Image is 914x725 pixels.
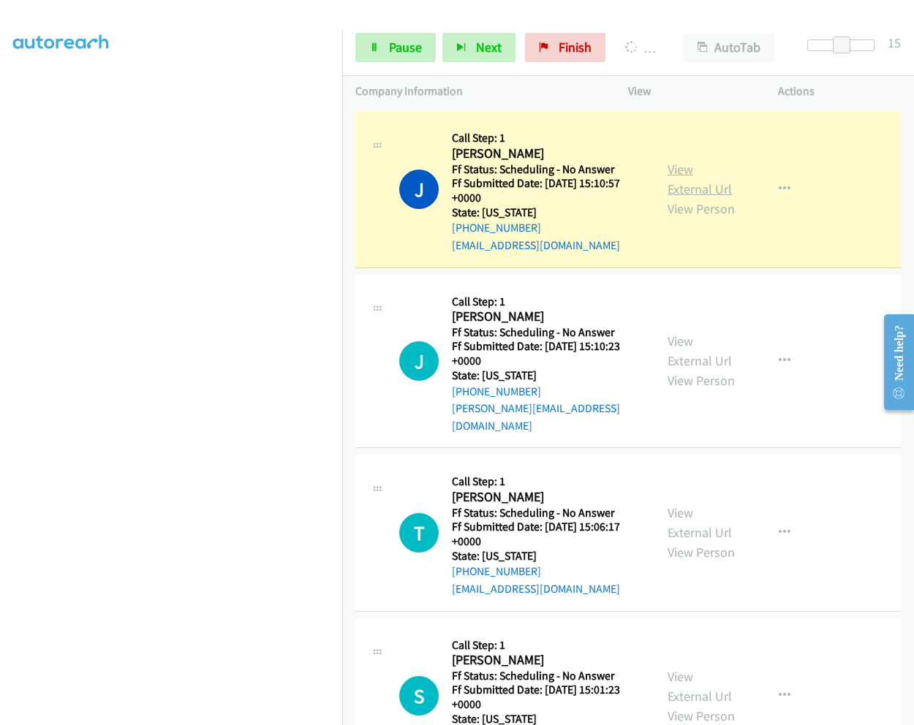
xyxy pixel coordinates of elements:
a: View Person [668,372,735,389]
iframe: Dialpad [13,29,342,723]
h2: [PERSON_NAME] [452,145,636,162]
span: Next [476,39,502,56]
button: AutoTab [684,33,774,62]
h5: State: [US_STATE] [452,368,641,383]
a: [PHONE_NUMBER] [452,564,541,578]
p: Dialing [PERSON_NAME] [625,38,657,58]
h5: Ff Submitted Date: [DATE] 15:01:23 +0000 [452,683,641,711]
h5: Ff Status: Scheduling - No Answer [452,162,641,177]
h1: S [399,676,439,715]
p: View [628,83,752,100]
h2: [PERSON_NAME] [452,308,636,325]
a: View Person [668,200,735,217]
a: View External Url [668,333,732,369]
h5: Call Step: 1 [452,295,641,309]
a: View External Url [668,161,732,197]
a: [PHONE_NUMBER] [452,221,541,235]
h1: T [399,513,439,553]
a: [PERSON_NAME][EMAIL_ADDRESS][DOMAIN_NAME] [452,401,620,433]
a: Pause [355,33,436,62]
h5: Ff Submitted Date: [DATE] 15:10:57 +0000 [452,176,641,205]
a: Finish [525,33,605,62]
h5: Call Step: 1 [452,638,641,653]
iframe: Resource Center [872,304,914,420]
div: The call is yet to be attempted [399,513,439,553]
a: View Person [668,544,735,561]
a: [PHONE_NUMBER] [452,384,541,398]
div: The call is yet to be attempted [399,676,439,715]
h5: Ff Status: Scheduling - No Answer [452,506,641,520]
a: View External Url [668,504,732,541]
div: The call is yet to be attempted [399,341,439,381]
h5: Ff Submitted Date: [DATE] 15:06:17 +0000 [452,520,641,548]
h5: Call Step: 1 [452,474,641,489]
a: View External Url [668,668,732,705]
p: Company Information [355,83,602,100]
h5: Ff Status: Scheduling - No Answer [452,669,641,683]
h2: [PERSON_NAME] [452,652,636,669]
h5: State: [US_STATE] [452,549,641,563]
a: [EMAIL_ADDRESS][DOMAIN_NAME] [452,238,620,252]
h5: Ff Submitted Date: [DATE] 15:10:23 +0000 [452,339,641,368]
h2: [PERSON_NAME] [452,489,636,506]
div: 15 [888,33,901,53]
span: Finish [559,39,592,56]
h5: Ff Status: Scheduling - No Answer [452,325,641,340]
a: View Person [668,707,735,724]
h5: State: [US_STATE] [452,205,641,220]
h1: J [399,341,439,381]
button: Next [442,33,515,62]
h5: Call Step: 1 [452,131,641,145]
p: Actions [778,83,902,100]
h1: J [399,170,439,209]
span: Pause [389,39,422,56]
a: [EMAIL_ADDRESS][DOMAIN_NAME] [452,582,620,596]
